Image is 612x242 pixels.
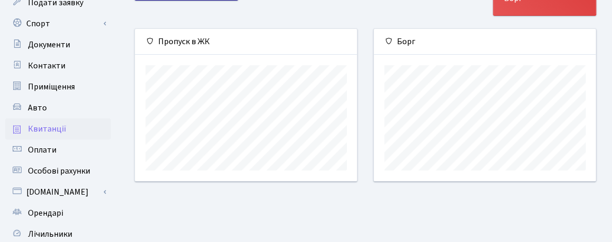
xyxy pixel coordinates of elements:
[5,76,111,97] a: Приміщення
[28,123,66,135] span: Квитанції
[28,165,90,177] span: Особові рахунки
[5,139,111,160] a: Оплати
[374,29,596,55] div: Борг
[5,97,111,118] a: Авто
[5,181,111,203] a: [DOMAIN_NAME]
[5,13,111,34] a: Спорт
[5,55,111,76] a: Контакти
[135,29,357,55] div: Пропуск в ЖК
[28,207,63,219] span: Орендарі
[28,39,70,51] span: Документи
[28,60,65,72] span: Контакти
[5,203,111,224] a: Орендарі
[28,228,72,240] span: Лічильники
[5,160,111,181] a: Особові рахунки
[28,102,47,114] span: Авто
[5,34,111,55] a: Документи
[28,144,56,156] span: Оплати
[5,118,111,139] a: Квитанції
[28,81,75,93] span: Приміщення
